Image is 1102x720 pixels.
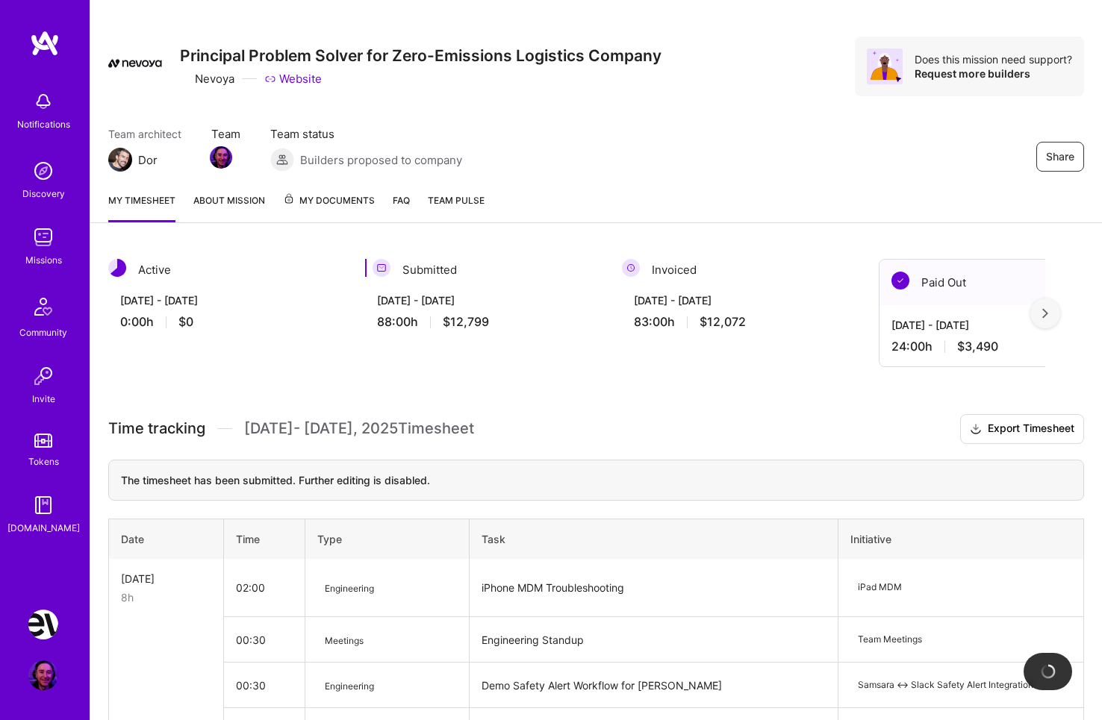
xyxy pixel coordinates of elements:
[164,154,175,166] i: icon Mail
[317,578,382,598] span: Engineering
[850,577,909,598] span: iPad MDM
[1042,308,1048,319] img: right
[957,339,998,354] span: $3,490
[469,663,838,708] td: Demo Safety Alert Workflow for [PERSON_NAME]
[469,559,838,617] td: iPhone MDM Troubleshooting
[28,222,58,252] img: teamwork
[270,126,462,142] span: Team status
[120,314,335,330] div: 0:00 h
[469,519,838,559] th: Task
[17,116,70,132] div: Notifications
[121,589,211,605] div: 8h
[19,325,67,340] div: Community
[393,192,410,222] a: FAQ
[28,156,58,186] img: discovery
[108,259,347,281] div: Active
[32,391,55,407] div: Invite
[108,148,132,172] img: Team Architect
[300,152,462,168] span: Builders proposed to company
[108,59,162,68] img: Company Logo
[373,259,390,277] img: Submitted
[428,192,485,222] a: Team Pulse
[915,66,1072,81] div: Request more builders
[25,610,62,639] a: Nevoya: Principal Problem Solver for Zero-Emissions Logistics Company
[428,195,485,206] span: Team Pulse
[28,660,58,690] img: User Avatar
[108,192,175,222] a: My timesheet
[960,414,1084,444] button: Export Timesheet
[108,259,126,277] img: Active
[867,48,903,84] img: Avatar
[22,186,65,201] div: Discovery
[1040,663,1056,680] img: loading
[622,259,861,281] div: Invoiced
[469,617,838,663] td: Engineering Standup
[283,192,375,222] a: My Documents
[138,152,158,168] div: Dor
[34,433,52,448] img: tokens
[283,192,375,209] span: My Documents
[211,145,231,170] a: Team Member Avatar
[915,52,1072,66] div: Does this mission need support?
[25,660,62,690] a: User Avatar
[25,252,62,268] div: Missions
[270,148,294,172] img: Builders proposed to company
[377,314,592,330] div: 88:00 h
[223,519,305,559] th: Time
[223,559,305,617] td: 02:00
[109,519,224,559] th: Date
[28,610,58,639] img: Nevoya: Principal Problem Solver for Zero-Emissions Logistics Company
[108,419,205,438] span: Time tracking
[211,126,240,142] span: Team
[700,314,746,330] span: $12,072
[891,272,909,289] img: Paid Out
[443,314,489,330] span: $12,799
[850,674,1041,695] span: Samsara <-> Slack Safety Alert Integration
[365,259,604,281] div: Submitted
[180,46,661,65] h3: Principal Problem Solver for Zero-Emissions Logistics Company
[1046,149,1074,164] span: Share
[178,314,193,330] span: $0
[108,126,181,142] span: Team architect
[193,192,265,222] a: About Mission
[1036,142,1084,172] button: Share
[970,422,982,437] i: icon Download
[223,617,305,663] td: 00:30
[108,460,1084,501] div: The timesheet has been submitted. Further editing is disabled.
[180,71,234,87] div: Nevoya
[850,629,930,650] span: Team Meetings
[223,663,305,708] td: 00:30
[7,520,80,536] div: [DOMAIN_NAME]
[28,454,59,469] div: Tokens
[244,419,474,438] span: [DATE] - [DATE] , 2025 Timesheet
[634,292,849,308] div: [DATE] - [DATE]
[264,71,322,87] a: Website
[121,571,211,586] div: [DATE]
[180,73,192,85] i: icon CompanyGray
[838,519,1083,559] th: Initiative
[28,87,58,116] img: bell
[120,292,335,308] div: [DATE] - [DATE]
[25,289,61,325] img: Community
[377,292,592,308] div: [DATE] - [DATE]
[28,490,58,520] img: guide book
[30,30,60,57] img: logo
[210,146,232,169] img: Team Member Avatar
[305,519,469,559] th: Type
[317,630,371,651] span: Meetings
[28,361,58,391] img: Invite
[634,314,849,330] div: 83:00 h
[317,676,382,696] span: Engineering
[622,259,640,277] img: Invoiced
